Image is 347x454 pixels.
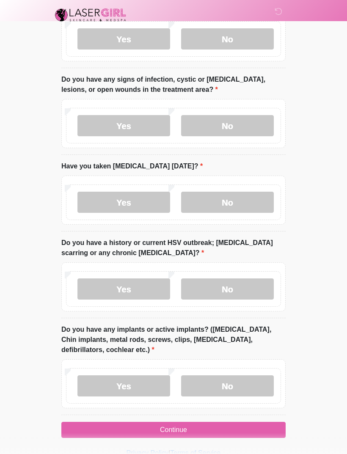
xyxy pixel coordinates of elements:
[181,278,274,300] label: No
[181,115,274,136] label: No
[181,28,274,50] label: No
[61,161,203,171] label: Have you taken [MEDICAL_DATA] [DATE]?
[61,325,286,355] label: Do you have any implants or active implants? ([MEDICAL_DATA], Chin implants, metal rods, screws, ...
[77,28,170,50] label: Yes
[61,74,286,95] label: Do you have any signs of infection, cystic or [MEDICAL_DATA], lesions, or open wounds in the trea...
[77,278,170,300] label: Yes
[77,115,170,136] label: Yes
[61,238,286,258] label: Do you have a history or current HSV outbreak; [MEDICAL_DATA] scarring or any chronic [MEDICAL_DA...
[77,375,170,396] label: Yes
[181,375,274,396] label: No
[77,192,170,213] label: Yes
[61,422,286,438] button: Continue
[53,6,128,23] img: Laser Girl Med Spa LLC Logo
[181,192,274,213] label: No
